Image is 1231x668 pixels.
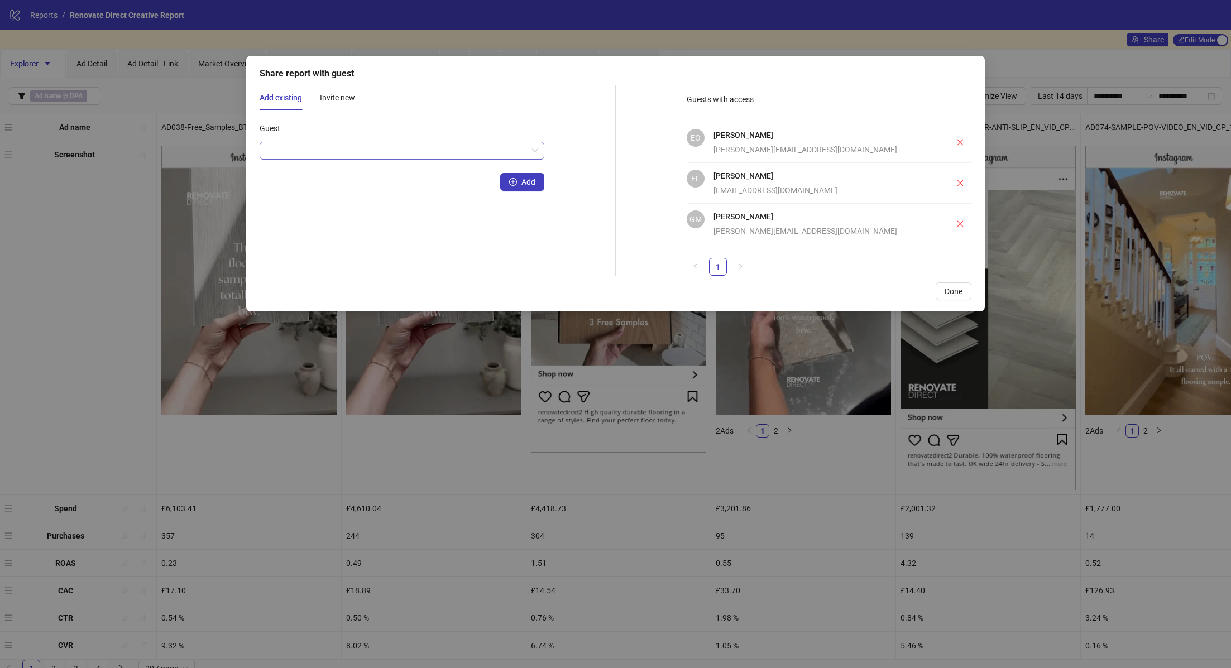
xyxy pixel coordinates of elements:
[713,129,927,141] h4: [PERSON_NAME]
[713,184,927,196] div: [EMAIL_ADDRESS][DOMAIN_NAME]
[689,213,702,225] span: GM
[956,220,964,228] span: close
[260,67,971,80] div: Share report with guest
[521,177,535,186] span: Add
[945,287,962,296] span: Done
[713,143,927,156] div: [PERSON_NAME][EMAIL_ADDRESS][DOMAIN_NAME]
[687,258,705,276] button: left
[936,282,971,300] button: Done
[266,142,528,159] input: Guest
[956,138,964,146] span: close
[956,179,964,187] span: close
[692,263,699,270] span: left
[687,258,705,276] li: Previous Page
[713,210,927,223] h4: [PERSON_NAME]
[709,258,727,276] li: 1
[260,119,288,137] label: Guest
[710,258,726,275] a: 1
[691,132,701,144] span: EO
[731,258,749,276] li: Next Page
[713,225,927,237] div: [PERSON_NAME][EMAIL_ADDRESS][DOMAIN_NAME]
[320,92,355,104] div: Invite new
[260,92,302,104] div: Add existing
[687,95,754,104] span: Guests with access
[691,172,700,185] span: EF
[731,258,749,276] button: right
[509,178,517,186] span: plus-circle
[713,170,927,182] h4: [PERSON_NAME]
[737,263,744,270] span: right
[500,173,544,191] button: Add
